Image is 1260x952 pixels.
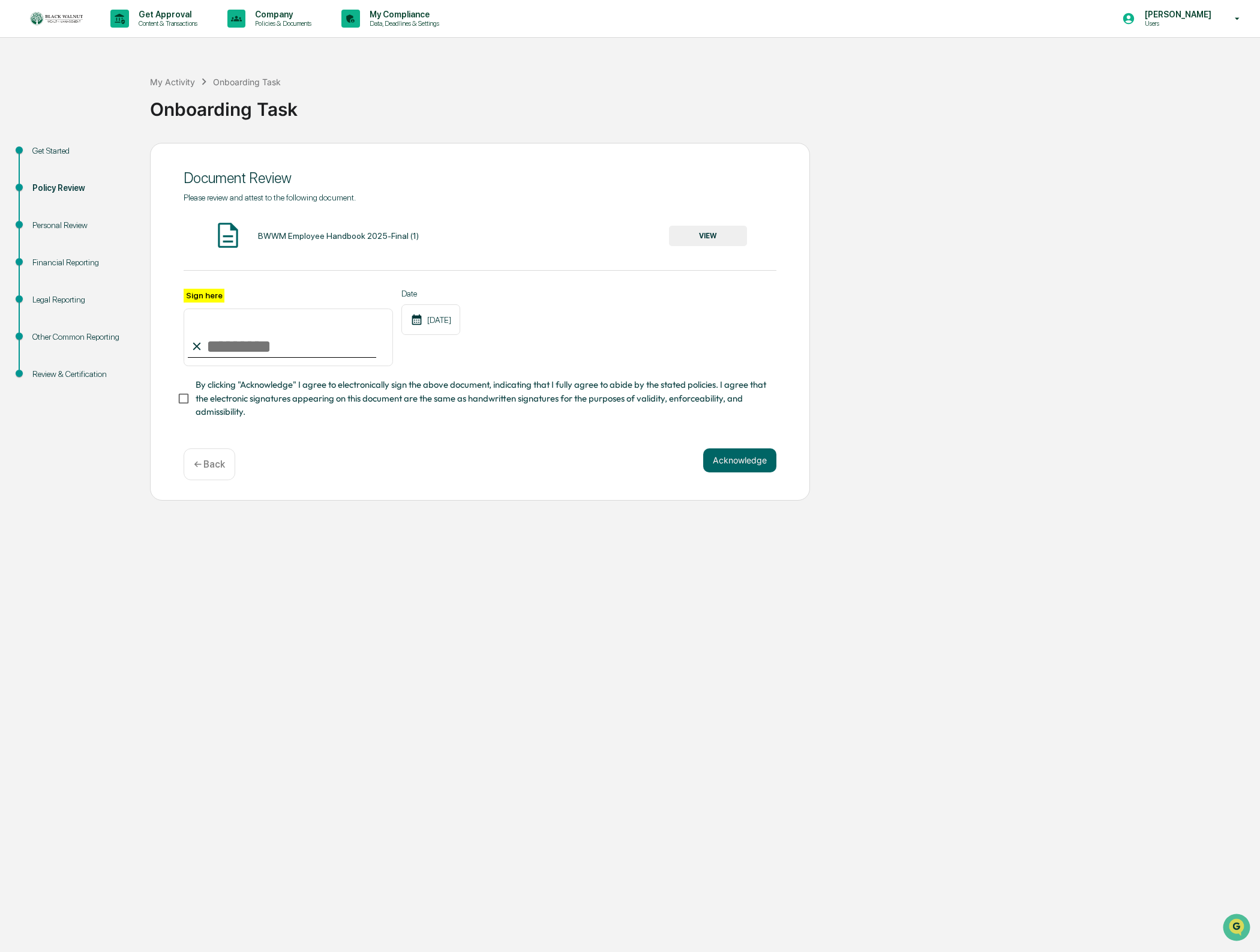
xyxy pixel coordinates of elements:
[119,298,145,307] span: Pylon
[669,226,747,246] button: VIEW
[129,10,203,19] p: Get Approval
[245,10,317,19] p: Company
[1222,912,1254,945] iframe: Open customer support
[360,10,445,19] p: My Compliance
[106,196,131,206] span: [DATE]
[29,11,86,26] img: logo
[12,247,22,257] div: 🖐️
[12,134,80,143] div: Past conversations
[184,193,356,202] span: Please review and attest to the following document.
[25,92,47,114] img: 8933085812038_c878075ebb4cc5468115_72.jpg
[245,19,317,28] p: Policies & Documents
[24,269,76,281] span: Data Lookup
[186,131,218,146] button: See all
[32,219,131,232] div: Personal Review
[106,164,131,173] span: [DATE]
[12,270,22,280] div: 🔎
[82,241,154,263] a: 🗄️Attestations
[32,294,131,306] div: Legal Reporting
[401,304,460,335] div: [DATE]
[184,289,224,303] label: Sign here
[24,164,34,174] img: 1746055101610-c473b297-6a78-478c-a979-82029cc54cd1
[32,368,131,381] div: Review & Certification
[32,145,131,157] div: Get Started
[12,185,31,204] img: Jack Rasmussen
[258,231,419,241] div: BWWM Employee Handbook 2025-Final (1)
[37,164,97,173] span: [PERSON_NAME]
[100,164,104,173] span: •
[7,241,82,263] a: 🖐️Preclearance
[184,169,776,187] div: Document Review
[12,152,31,172] img: Jack Rasmussen
[7,264,80,286] a: 🔎Data Lookup
[24,246,77,258] span: Preclearance
[213,77,281,87] div: Onboarding Task
[24,197,34,206] img: 1746055101610-c473b297-6a78-478c-a979-82029cc54cd1
[85,298,145,307] a: Powered byPylon
[12,92,34,114] img: 1746055101610-c473b297-6a78-478c-a979-82029cc54cd1
[213,220,243,250] img: Document Icon
[99,246,149,258] span: Attestations
[32,256,131,269] div: Financial Reporting
[196,378,767,418] span: By clicking "Acknowledge" I agree to electronically sign the above document, indicating that I fu...
[204,96,218,110] button: Start new chat
[360,19,445,28] p: Data, Deadlines & Settings
[194,459,225,470] p: ← Back
[1135,19,1217,28] p: Users
[150,77,195,87] div: My Activity
[37,196,97,206] span: [PERSON_NAME]
[12,26,218,45] p: How can we help?
[1135,10,1217,19] p: [PERSON_NAME]
[150,89,1254,120] div: Onboarding Task
[87,247,97,257] div: 🗄️
[32,182,131,194] div: Policy Review
[129,19,203,28] p: Content & Transactions
[54,92,197,104] div: Start new chat
[100,196,104,206] span: •
[703,448,776,472] button: Acknowledge
[54,104,165,114] div: We're available if you need us!
[401,289,460,298] label: Date
[32,331,131,343] div: Other Common Reporting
